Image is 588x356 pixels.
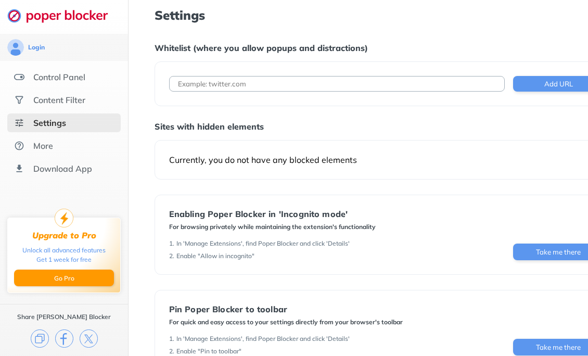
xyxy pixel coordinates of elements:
[55,209,73,227] img: upgrade-to-pro.svg
[169,335,174,343] div: 1 .
[31,329,49,348] img: copy.svg
[33,72,85,82] div: Control Panel
[169,252,174,260] div: 2 .
[33,118,66,128] div: Settings
[14,72,24,82] img: features.svg
[169,304,403,314] div: Pin Poper Blocker to toolbar
[169,223,376,231] div: For browsing privately while maintaining the extension's functionality
[176,239,350,248] div: In 'Manage Extensions', find Poper Blocker and click 'Details'
[33,95,85,105] div: Content Filter
[7,39,24,56] img: avatar.svg
[28,43,45,52] div: Login
[36,255,92,264] div: Get 1 week for free
[22,246,106,255] div: Unlock all advanced features
[14,95,24,105] img: social.svg
[176,252,254,260] div: Enable "Allow in incognito"
[17,313,111,321] div: Share [PERSON_NAME] Blocker
[176,335,350,343] div: In 'Manage Extensions', find Poper Blocker and click 'Details'
[80,329,98,348] img: x.svg
[32,231,96,240] div: Upgrade to Pro
[176,347,241,355] div: Enable "Pin to toolbar"
[169,347,174,355] div: 2 .
[33,163,92,174] div: Download App
[14,118,24,128] img: settings-selected.svg
[33,141,53,151] div: More
[7,8,119,23] img: logo-webpage.svg
[169,76,505,92] input: Example: twitter.com
[14,141,24,151] img: about.svg
[169,239,174,248] div: 1 .
[169,318,403,326] div: For quick and easy access to your settings directly from your browser's toolbar
[55,329,73,348] img: facebook.svg
[14,163,24,174] img: download-app.svg
[14,270,114,286] button: Go Pro
[169,209,376,219] div: Enabling Poper Blocker in 'Incognito mode'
